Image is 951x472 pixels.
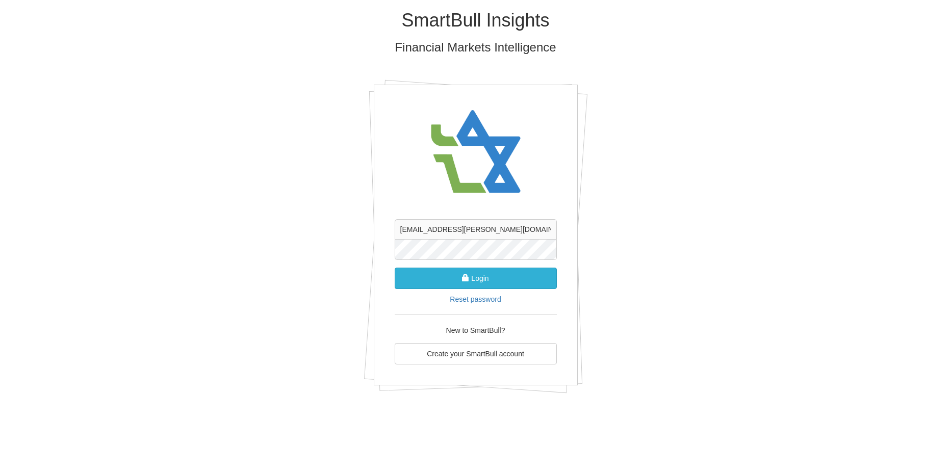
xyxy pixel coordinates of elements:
input: username [395,219,557,240]
a: Create your SmartBull account [395,343,557,364]
button: Login [395,268,557,289]
span: New to SmartBull? [446,326,505,334]
img: avatar [425,100,527,204]
a: Reset password [450,295,501,303]
h1: SmartBull Insights [177,10,774,31]
h3: Financial Markets Intelligence [177,41,774,54]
